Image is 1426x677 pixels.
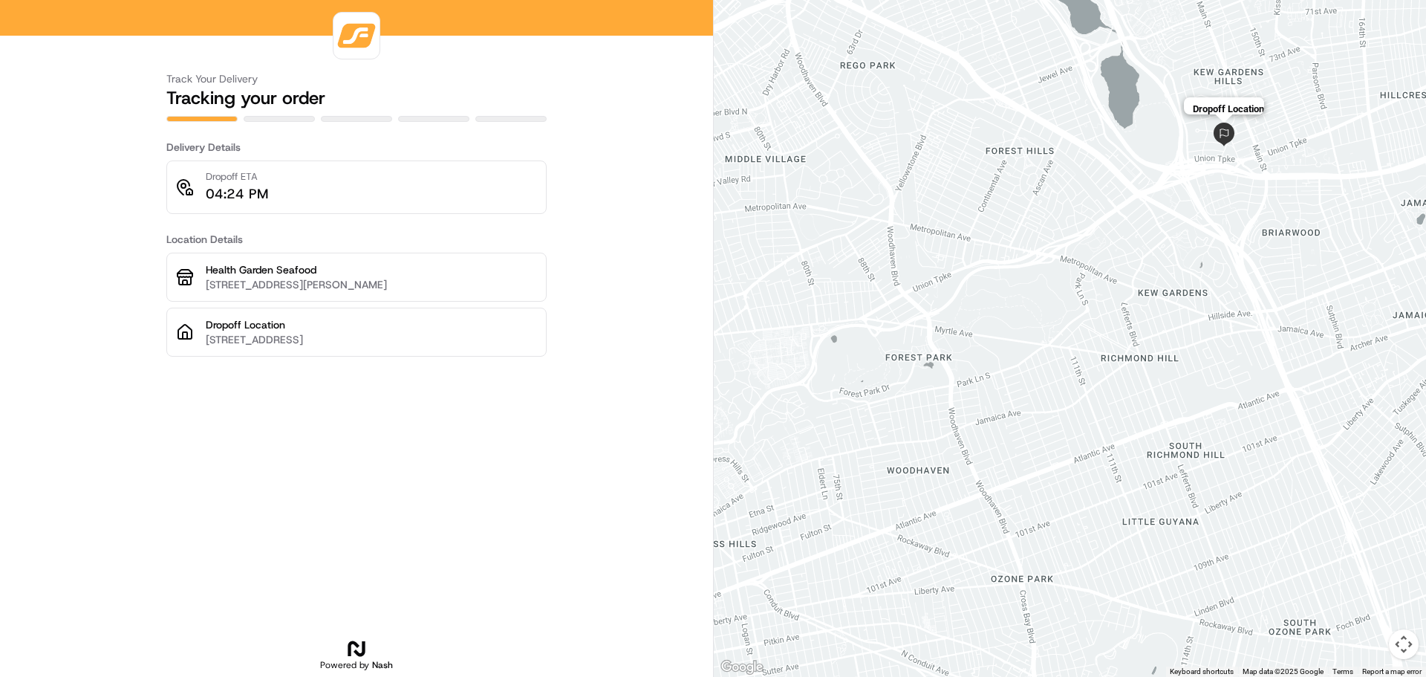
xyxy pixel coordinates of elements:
h3: Track Your Delivery [166,71,547,86]
a: Terms (opens in new tab) [1332,667,1353,676]
p: Dropoff Location [206,317,537,332]
a: Open this area in Google Maps (opens a new window) [717,658,766,677]
h3: Location Details [166,232,547,247]
button: Map camera controls [1389,629,1419,659]
p: Health Garden Seafood [206,262,537,277]
h3: Delivery Details [166,140,547,155]
p: [STREET_ADDRESS] [206,332,537,347]
p: 04:24 PM [206,184,268,204]
h2: Tracking your order [166,86,547,110]
img: Google [717,658,766,677]
a: Report a map error [1362,667,1422,676]
p: Dropoff Location [1193,103,1264,114]
span: Nash [372,659,393,671]
p: Dropoff ETA [206,170,268,184]
p: [STREET_ADDRESS][PERSON_NAME] [206,277,537,292]
span: Map data ©2025 Google [1243,667,1324,676]
h2: Powered by [320,659,393,671]
img: logo-public_tracking_screen-VNDR-1688417501853.png [336,16,377,56]
button: Keyboard shortcuts [1170,667,1234,677]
